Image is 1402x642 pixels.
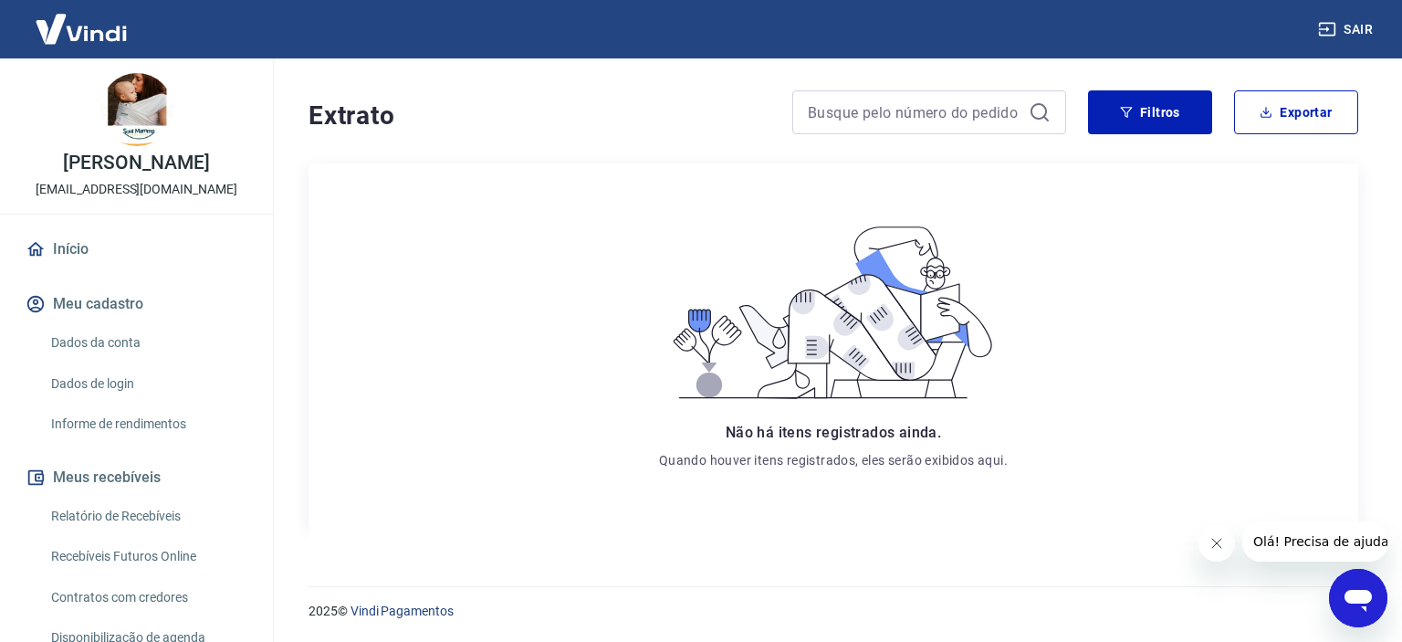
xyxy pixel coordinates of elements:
iframe: Fechar mensagem [1198,525,1235,562]
a: Informe de rendimentos [44,405,251,443]
a: Contratos com credores [44,579,251,616]
p: [PERSON_NAME] [63,153,209,173]
button: Meu cadastro [22,284,251,324]
a: Recebíveis Futuros Online [44,538,251,575]
img: Vindi [22,1,141,57]
a: Dados da conta [44,324,251,362]
button: Exportar [1234,90,1358,134]
span: Não há itens registrados ainda. [726,424,941,441]
input: Busque pelo número do pedido [808,99,1021,126]
p: 2025 © [309,602,1358,621]
p: [EMAIL_ADDRESS][DOMAIN_NAME] [36,180,237,199]
a: Vindi Pagamentos [350,604,454,618]
a: Início [22,229,251,269]
iframe: Botão para abrir a janela de mensagens [1329,569,1387,627]
iframe: Mensagem da empresa [1242,521,1387,562]
button: Filtros [1088,90,1212,134]
p: Quando houver itens registrados, eles serão exibidos aqui. [659,451,1008,469]
button: Sair [1314,13,1380,47]
a: Dados de login [44,365,251,403]
button: Meus recebíveis [22,458,251,498]
img: 9e7b8f97-4beb-44f0-b0b0-25ce4fe2a9a5.jpeg [100,73,173,146]
a: Relatório de Recebíveis [44,498,251,535]
h4: Extrato [309,98,770,134]
span: Olá! Precisa de ajuda? [11,13,153,27]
